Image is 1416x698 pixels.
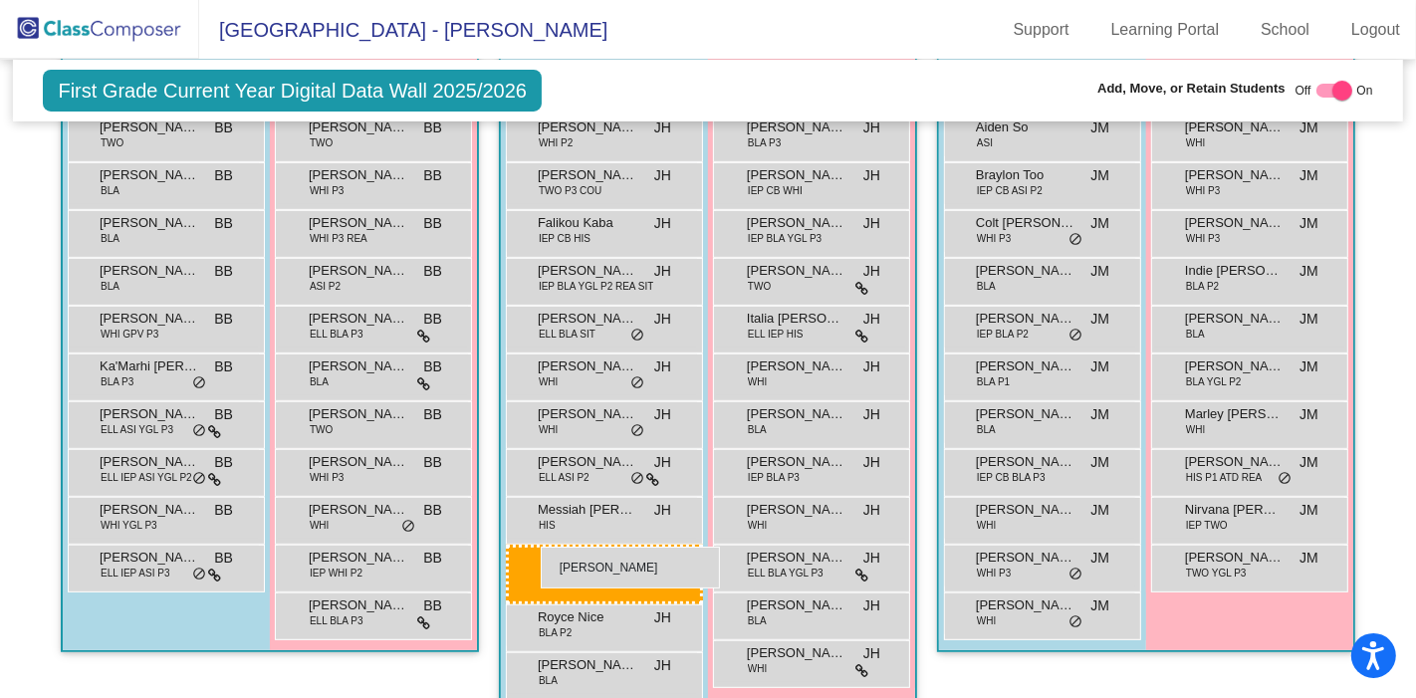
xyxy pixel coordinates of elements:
span: do_not_disturb_alt [1068,614,1082,630]
span: TWO YGL P3 [1186,566,1247,581]
span: do_not_disturb_alt [630,375,644,391]
span: [PERSON_NAME] [100,117,199,137]
span: BB [423,309,442,330]
span: JH [654,213,671,234]
span: BLA P2 [539,625,572,640]
span: [PERSON_NAME] [309,309,408,329]
span: do_not_disturb_alt [630,423,644,439]
span: [PERSON_NAME] [100,548,199,568]
span: IEP CB HIS [539,231,590,246]
span: do_not_disturb_alt [192,375,206,391]
span: [PERSON_NAME] [309,213,408,233]
span: First Grade Current Year Digital Data Wall 2025/2026 [43,70,542,112]
span: [PERSON_NAME] [1185,165,1285,185]
span: WHI [539,422,558,437]
span: [PERSON_NAME] [747,500,846,520]
span: [PERSON_NAME] [309,261,408,281]
span: BB [423,595,442,616]
span: [PERSON_NAME] [747,165,846,185]
span: IEP BLA P2 [977,327,1029,342]
span: Italia [PERSON_NAME] [747,309,846,329]
span: [PERSON_NAME] [976,452,1075,472]
span: JM [1299,309,1318,330]
span: WHI [1186,135,1205,150]
span: BB [423,548,442,569]
span: WHI [1186,422,1205,437]
span: BB [214,213,233,234]
span: [PERSON_NAME] [538,404,637,424]
span: On [1357,82,1373,100]
span: [PERSON_NAME] [100,165,199,185]
span: JH [863,309,880,330]
span: [PERSON_NAME] [1185,548,1285,568]
span: JH [654,261,671,282]
span: [PERSON_NAME] [747,261,846,281]
span: BB [423,356,442,377]
span: Ka'Marhi [PERSON_NAME] [PERSON_NAME] [100,356,199,376]
span: [PERSON_NAME]' [PERSON_NAME] [976,356,1075,376]
span: IEP WHI P2 [310,566,362,581]
span: [PERSON_NAME] [309,500,408,520]
span: [PERSON_NAME] [747,356,846,376]
span: [PERSON_NAME] [100,261,199,281]
span: Marley [PERSON_NAME] [1185,404,1285,424]
span: WHI P3 [977,231,1011,246]
span: [PERSON_NAME] [309,356,408,376]
span: TWO [101,135,123,150]
span: BB [214,452,233,473]
span: BB [214,548,233,569]
span: [PERSON_NAME] [1185,309,1285,329]
span: BLA P1 [977,374,1010,389]
span: WHI P3 [977,566,1011,581]
span: do_not_disturb_alt [401,519,415,535]
span: do_not_disturb_alt [192,567,206,582]
span: WHI P3 [1186,183,1220,198]
a: Support [998,14,1085,46]
span: WHI P3 [310,183,344,198]
span: [PERSON_NAME] [747,548,846,568]
span: BLA [101,231,119,246]
span: BB [423,117,442,138]
span: [PERSON_NAME] [538,165,637,185]
span: ELL IEP ASI YGL P2 [101,470,192,485]
span: JM [1090,548,1109,569]
span: Off [1296,82,1311,100]
span: BLA P3 [748,135,781,150]
span: WHI [539,374,558,389]
a: School [1245,14,1325,46]
span: JM [1299,500,1318,521]
span: [PERSON_NAME] [538,452,637,472]
span: BB [423,213,442,234]
span: [GEOGRAPHIC_DATA] - [PERSON_NAME] [199,14,607,46]
span: [PERSON_NAME] [976,500,1075,520]
span: [PERSON_NAME] [1185,213,1285,233]
span: TWO P3 COU [539,183,601,198]
span: WHI [977,518,996,533]
span: JH [863,404,880,425]
span: JH [863,595,880,616]
span: JM [1299,356,1318,377]
span: BB [423,404,442,425]
span: ELL ASI P2 [539,470,590,485]
span: JM [1090,404,1109,425]
span: BB [214,261,233,282]
span: JM [1299,404,1318,425]
span: [PERSON_NAME] [1185,356,1285,376]
span: BLA [748,613,767,628]
span: WHI [977,613,996,628]
span: [PERSON_NAME] [747,404,846,424]
span: [PERSON_NAME] [976,595,1075,615]
span: JM [1090,261,1109,282]
span: [PERSON_NAME] [538,655,637,675]
span: JH [654,404,671,425]
span: IEP BLA P3 [748,470,800,485]
span: [PERSON_NAME] [747,595,846,615]
span: [PERSON_NAME] [976,309,1075,329]
span: JM [1090,309,1109,330]
span: WHI P2 [539,135,573,150]
span: do_not_disturb_alt [630,328,644,344]
span: BLA [310,374,329,389]
span: ELL BLA P3 [310,613,363,628]
span: JM [1299,117,1318,138]
span: IEP CB ASI P2 [977,183,1043,198]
